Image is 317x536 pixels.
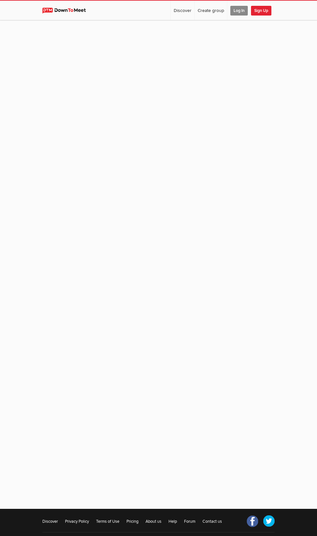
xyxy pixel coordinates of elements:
[247,515,258,527] a: Facebook
[263,515,275,527] a: Twitter
[126,519,138,525] a: Pricing
[65,519,89,525] a: Privacy Policy
[96,519,119,525] a: Terms of Use
[195,1,227,20] a: Create group
[251,1,274,20] a: Sign Up
[251,6,271,16] span: Sign Up
[42,8,92,14] img: DownToMeet
[202,519,222,525] a: Contact us
[42,519,58,525] a: Discover
[227,1,251,20] a: Log In
[184,519,195,525] a: Forum
[230,6,248,16] span: Log In
[169,519,177,525] a: Help
[171,1,194,20] a: Discover
[146,519,161,525] a: About us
